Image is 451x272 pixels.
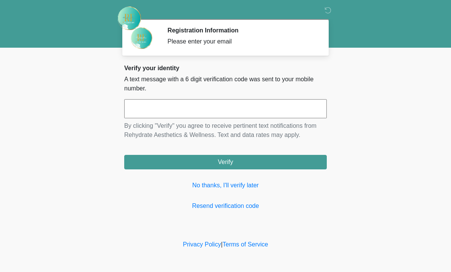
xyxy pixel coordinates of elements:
a: Terms of Service [222,241,268,248]
img: Rehydrate Aesthetics & Wellness Logo [117,6,142,31]
a: No thanks, I'll verify later [124,181,327,190]
img: Agent Avatar [130,27,153,50]
div: Please enter your email [167,37,315,46]
h2: Verify your identity [124,64,327,72]
a: Resend verification code [124,201,327,211]
button: Verify [124,155,327,169]
a: Privacy Policy [183,241,221,248]
p: A text message with a 6 digit verification code was sent to your mobile number. [124,75,327,93]
p: By clicking "Verify" you agree to receive pertinent text notifications from Rehydrate Aesthetics ... [124,121,327,140]
a: | [221,241,222,248]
